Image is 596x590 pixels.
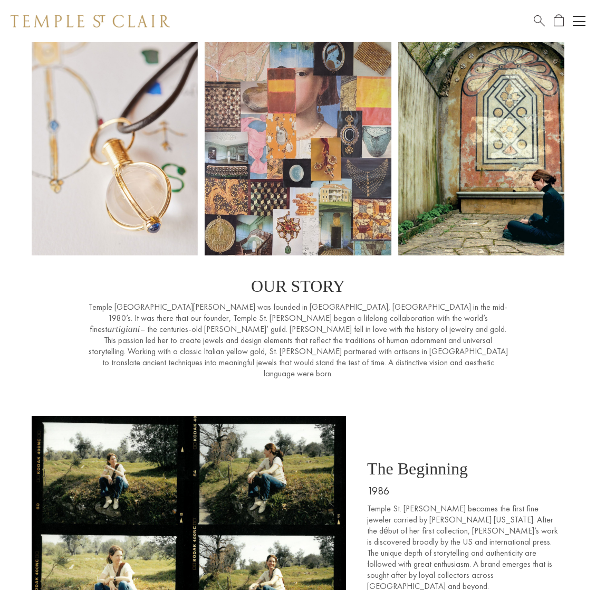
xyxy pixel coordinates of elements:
[87,301,509,379] p: Temple [GEOGRAPHIC_DATA][PERSON_NAME] was founded in [GEOGRAPHIC_DATA], [GEOGRAPHIC_DATA] in the ...
[87,277,509,296] p: OUR STORY
[543,540,585,579] iframe: Gorgias live chat messenger
[367,459,564,479] p: The Beginning
[573,15,585,27] button: Open navigation
[11,15,170,27] img: Temple St. Clair
[534,14,545,27] a: Search
[107,323,140,334] em: artigiani
[554,14,564,27] a: Open Shopping Bag
[367,484,564,498] p: 1986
